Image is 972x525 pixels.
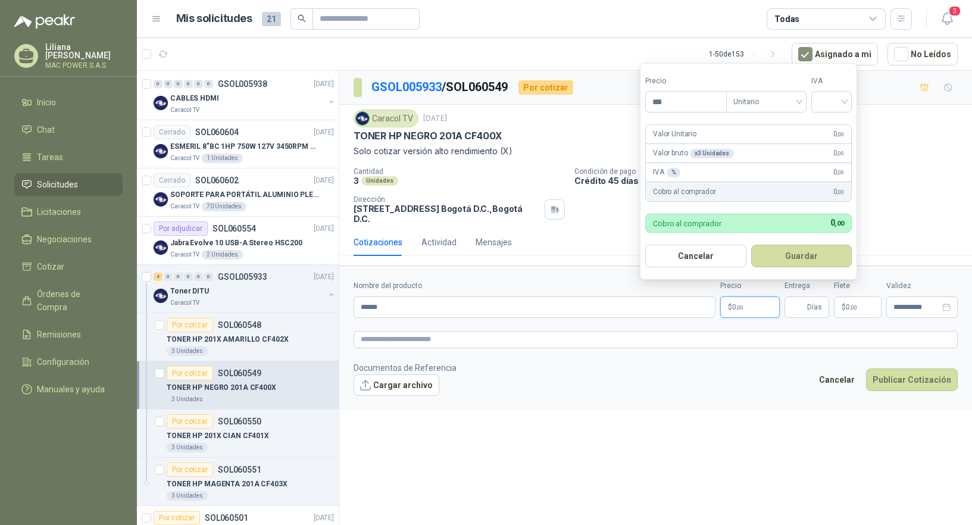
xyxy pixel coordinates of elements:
[204,80,213,88] div: 0
[154,270,336,308] a: 4 0 0 0 0 0 GSOL005933[DATE] Company LogoToner DITUCaracol TV
[174,273,183,281] div: 0
[154,77,336,115] a: 0 0 0 0 0 0 GSOL005938[DATE] Company LogoCABLES HDMICaracol TV
[314,79,334,90] p: [DATE]
[354,195,540,204] p: Dirección
[45,43,123,60] p: Liliana [PERSON_NAME]
[14,118,123,141] a: Chat
[262,12,281,26] span: 21
[846,304,857,311] span: 0
[14,91,123,114] a: Inicio
[807,297,822,317] span: Días
[645,245,746,267] button: Cancelar
[834,280,882,292] label: Flete
[167,382,276,393] p: TONER HP NEGRO 201A CF400X
[37,205,81,218] span: Licitaciones
[14,378,123,401] a: Manuales y ayuda
[218,273,267,281] p: GSOL005933
[218,465,261,474] p: SOL060551
[204,273,213,281] div: 0
[690,149,734,158] div: x 3 Unidades
[354,280,715,292] label: Nombre del producto
[361,176,398,186] div: Unidades
[709,45,782,64] div: 1 - 50 de 153
[170,250,199,260] p: Caracol TV
[314,223,334,235] p: [DATE]
[154,221,208,236] div: Por adjudicar
[37,123,55,136] span: Chat
[164,80,173,88] div: 0
[164,273,173,281] div: 0
[170,189,318,201] p: SOPORTE PARA PORTÁTIL ALUMINIO PLEGABLE VTA
[170,154,199,163] p: Caracol TV
[167,443,208,452] div: 3 Unidades
[645,76,726,87] label: Precio
[314,127,334,138] p: [DATE]
[774,12,799,26] div: Todas
[837,189,844,195] span: ,00
[837,169,844,176] span: ,00
[574,167,967,176] p: Condición de pago
[37,355,89,368] span: Configuración
[167,430,269,442] p: TONER HP 201X CIAN CF401X
[720,296,780,318] p: $0,00
[137,410,339,458] a: Por cotizarSOL060550TONER HP 201X CIAN CF401X3 Unidades
[170,105,199,115] p: Caracol TV
[167,346,208,356] div: 3 Unidades
[167,318,213,332] div: Por cotizar
[170,202,199,211] p: Caracol TV
[653,129,696,140] p: Valor Unitario
[733,93,799,111] span: Unitario
[830,218,844,227] span: 0
[170,286,209,297] p: Toner DITU
[154,511,200,525] div: Por cotizar
[835,220,844,227] span: ,00
[194,80,203,88] div: 0
[751,245,852,267] button: Guardar
[205,514,248,522] p: SOL060501
[154,96,168,110] img: Company Logo
[720,280,780,292] label: Precio
[314,271,334,283] p: [DATE]
[785,280,829,292] label: Entrega
[14,283,123,318] a: Órdenes de Compra
[14,255,123,278] a: Cotizar
[37,260,64,273] span: Cotizar
[354,236,402,249] div: Cotizaciones
[842,304,846,311] span: $
[886,280,958,292] label: Validez
[574,176,967,186] p: Crédito 45 días
[314,175,334,186] p: [DATE]
[176,10,252,27] h1: Mis solicitudes
[218,369,261,377] p: SOL060549
[653,148,734,159] p: Valor bruto
[137,458,339,506] a: Por cotizarSOL060551TONER HP MAGENTA 201A CF403X3 Unidades
[174,80,183,88] div: 0
[137,313,339,361] a: Por cotizarSOL060548TONER HP 201X AMARILLO CF402X3 Unidades
[154,80,162,88] div: 0
[354,110,418,127] div: Caracol TV
[314,512,334,524] p: [DATE]
[170,93,219,104] p: CABLES HDMI
[732,304,743,311] span: 0
[37,151,63,164] span: Tareas
[14,146,123,168] a: Tareas
[37,287,111,314] span: Órdenes de Compra
[137,217,339,265] a: Por adjudicarSOL060554[DATE] Company LogoJabra Evolve 10 USB-A Stereo HSC200Caracol TV2 Unidades
[167,366,213,380] div: Por cotizar
[154,289,168,303] img: Company Logo
[45,62,123,69] p: MAC POWER S.A.S
[167,334,289,345] p: TONER HP 201X AMARILLO CF402X
[195,176,239,185] p: SOL060602
[837,131,844,137] span: ,00
[167,479,287,490] p: TONER HP MAGENTA 201A CF403X
[202,250,243,260] div: 2 Unidades
[14,14,75,29] img: Logo peakr
[167,414,213,429] div: Por cotizar
[837,150,844,157] span: ,00
[170,237,302,249] p: Jabra Evolve 10 USB-A Stereo HSC200
[167,395,208,404] div: 3 Unidades
[37,233,92,246] span: Negociaciones
[354,145,958,158] p: Solo cotizar versión alto rendimiento (X)
[212,224,256,233] p: SOL060554
[154,192,168,207] img: Company Logo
